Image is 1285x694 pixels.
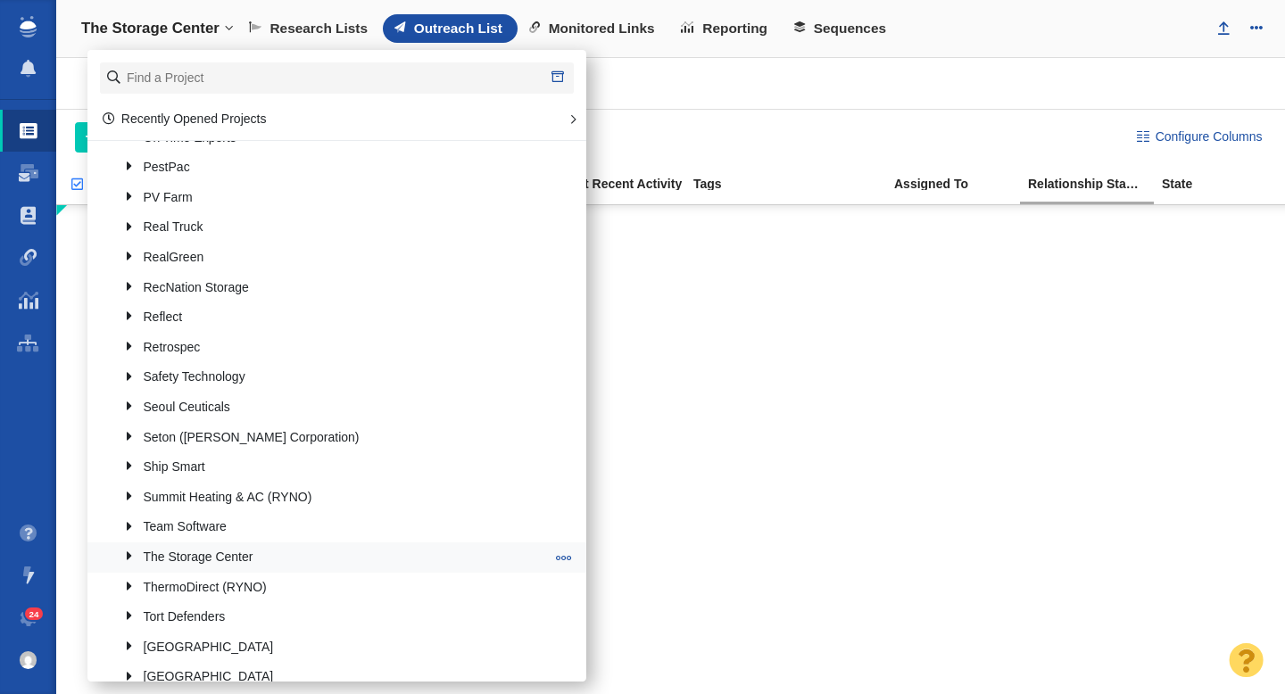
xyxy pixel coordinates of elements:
h4: The Storage Center [81,20,220,37]
div: Most Recent Activity [560,178,692,190]
a: Summit Heating & AC (RYNO) [120,483,550,511]
div: Assigned To [894,178,1026,190]
span: Configure Columns [1156,128,1263,146]
div: Tags [693,178,892,190]
a: Safety Technology [120,364,550,392]
a: ThermoDirect (RYNO) [120,574,550,601]
a: [GEOGRAPHIC_DATA] [120,664,550,691]
a: Tort Defenders [120,604,550,632]
a: Team Software [120,514,550,541]
a: The Storage Center [120,543,550,571]
span: Research Lists [269,21,368,37]
span: Reporting [702,21,767,37]
a: RealGreen [120,244,550,271]
a: Relationship Stage [1028,178,1160,193]
span: 24 [25,607,44,621]
a: [GEOGRAPHIC_DATA] [120,633,550,661]
button: Add People [75,122,192,153]
a: Retrospec [120,334,550,361]
a: Real Truck [120,214,550,242]
a: Ship Smart [120,454,550,482]
a: Outreach List [383,14,518,43]
span: Monitored Links [549,21,655,37]
img: buzzstream_logo_iconsimple.png [20,16,36,37]
a: Assigned To [894,178,1026,193]
span: Outreach List [414,21,502,37]
a: Sequences [783,14,901,43]
a: Monitored Links [518,14,670,43]
a: Seoul Ceuticals [120,393,550,421]
button: Configure Columns [1126,122,1273,153]
img: 8a21b1a12a7554901d364e890baed237 [20,651,37,669]
input: Find a Project [100,62,574,94]
a: PestPac [120,154,550,182]
div: Relationship Stage [1028,178,1160,190]
span: Sequences [814,21,886,37]
a: Reflect [120,304,550,332]
a: Research Lists [237,14,383,43]
a: Recently Opened Projects [103,112,267,126]
a: Tags [693,178,892,193]
a: Seton ([PERSON_NAME] Corporation) [120,424,550,451]
a: Reporting [669,14,782,43]
div: Websites [75,62,216,103]
a: RecNation Storage [120,274,550,302]
a: PV Farm [120,184,550,211]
